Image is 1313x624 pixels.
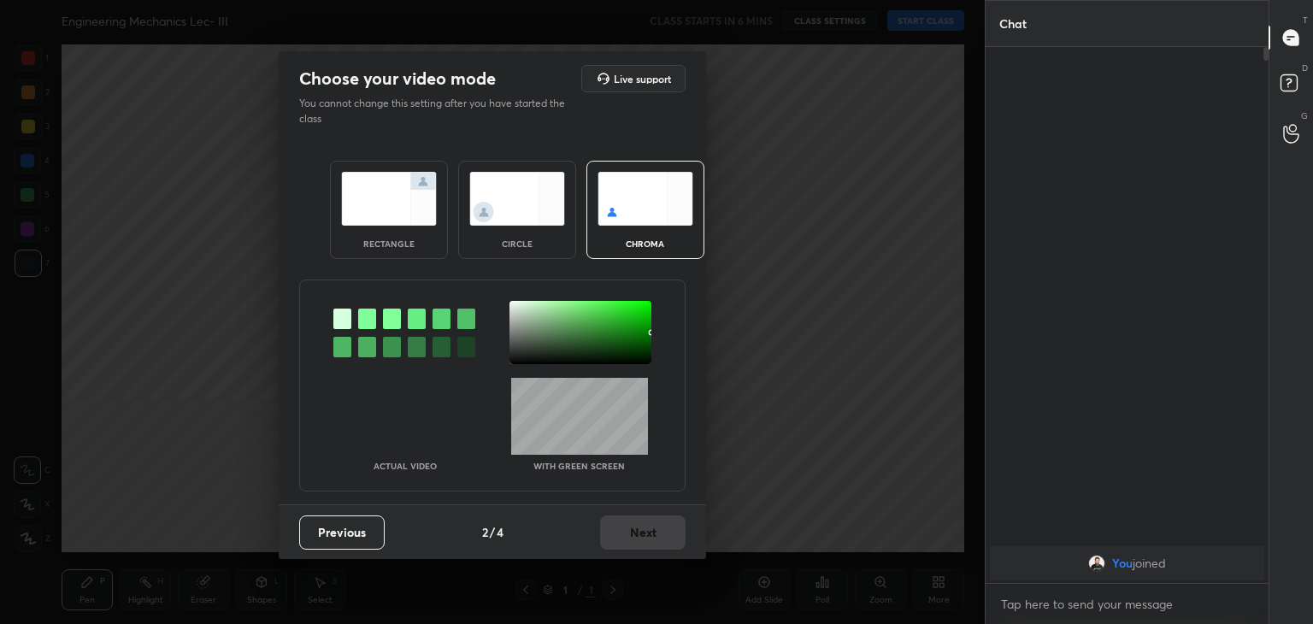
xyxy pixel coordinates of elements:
p: Chat [986,1,1040,46]
img: circleScreenIcon.acc0effb.svg [469,172,565,226]
span: You [1112,556,1133,570]
img: normalScreenIcon.ae25ed63.svg [341,172,437,226]
h4: / [490,523,495,541]
p: T [1303,14,1308,26]
div: rectangle [355,239,423,248]
img: chromaScreenIcon.c19ab0a0.svg [598,172,693,226]
p: You cannot change this setting after you have started the class [299,96,576,127]
p: G [1301,109,1308,122]
p: D [1302,62,1308,74]
h2: Choose your video mode [299,68,496,90]
div: circle [483,239,551,248]
div: grid [986,543,1269,584]
span: joined [1133,556,1166,570]
button: Previous [299,515,385,550]
p: Actual Video [374,462,437,470]
h4: 2 [482,523,488,541]
div: chroma [611,239,680,248]
h4: 4 [497,523,503,541]
p: With green screen [533,462,625,470]
img: a90b112ffddb41d1843043b4965b2635.jpg [1088,555,1105,572]
h5: Live support [614,74,671,84]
